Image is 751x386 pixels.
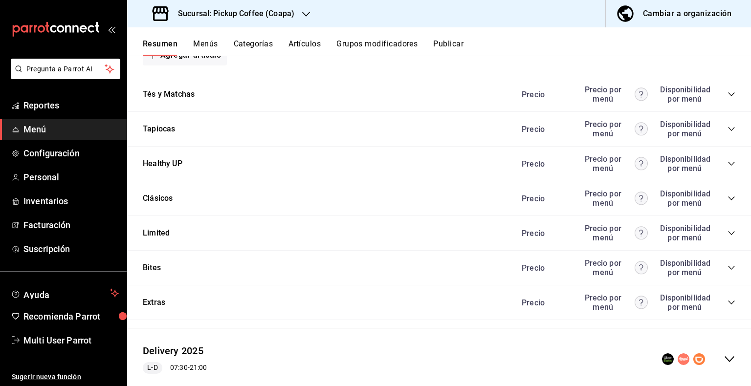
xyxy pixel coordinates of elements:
[23,123,119,136] span: Menú
[660,154,709,173] div: Disponibilidad por menú
[728,125,735,133] button: collapse-category-row
[643,7,731,21] div: Cambiar a organización
[579,258,648,277] div: Precio por menú
[26,64,105,74] span: Pregunta a Parrot AI
[579,189,648,208] div: Precio por menú
[660,120,709,138] div: Disponibilidad por menú
[23,147,119,160] span: Configuración
[660,258,709,277] div: Disponibilidad por menú
[23,218,119,232] span: Facturación
[728,299,735,306] button: collapse-category-row
[512,90,574,99] div: Precio
[579,224,648,242] div: Precio por menú
[512,298,574,307] div: Precio
[728,160,735,168] button: collapse-category-row
[660,293,709,312] div: Disponibilidad por menú
[512,125,574,134] div: Precio
[7,71,120,81] a: Pregunta a Parrot AI
[143,344,203,358] button: Delivery 2025
[579,120,648,138] div: Precio por menú
[23,242,119,256] span: Suscripción
[127,336,751,382] div: collapse-menu-row
[143,124,175,135] button: Tapiocas
[579,293,648,312] div: Precio por menú
[143,193,173,204] button: Clásicos
[512,159,574,169] div: Precio
[660,189,709,208] div: Disponibilidad por menú
[143,297,165,308] button: Extras
[143,363,161,373] span: L-D
[579,85,648,104] div: Precio por menú
[512,229,574,238] div: Precio
[23,287,106,299] span: Ayuda
[234,39,273,56] button: Categorías
[23,171,119,184] span: Personal
[170,8,294,20] h3: Sucursal: Pickup Coffee (Coapa)
[23,334,119,347] span: Multi User Parrot
[728,264,735,272] button: collapse-category-row
[512,263,574,273] div: Precio
[193,39,218,56] button: Menús
[728,194,735,202] button: collapse-category-row
[512,194,574,203] div: Precio
[108,25,115,33] button: open_drawer_menu
[12,372,119,382] span: Sugerir nueva función
[143,262,161,274] button: Bites
[143,362,207,374] div: 07:30 - 21:00
[23,99,119,112] span: Reportes
[288,39,321,56] button: Artículos
[143,158,182,170] button: Healthy UP
[23,310,119,323] span: Recomienda Parrot
[660,85,709,104] div: Disponibilidad por menú
[336,39,418,56] button: Grupos modificadores
[11,59,120,79] button: Pregunta a Parrot AI
[143,39,177,56] button: Resumen
[728,90,735,98] button: collapse-category-row
[579,154,648,173] div: Precio por menú
[23,194,119,208] span: Inventarios
[143,89,195,100] button: Tés y Matchas
[143,39,751,56] div: navigation tabs
[433,39,464,56] button: Publicar
[728,229,735,237] button: collapse-category-row
[660,224,709,242] div: Disponibilidad por menú
[143,228,170,239] button: Limited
